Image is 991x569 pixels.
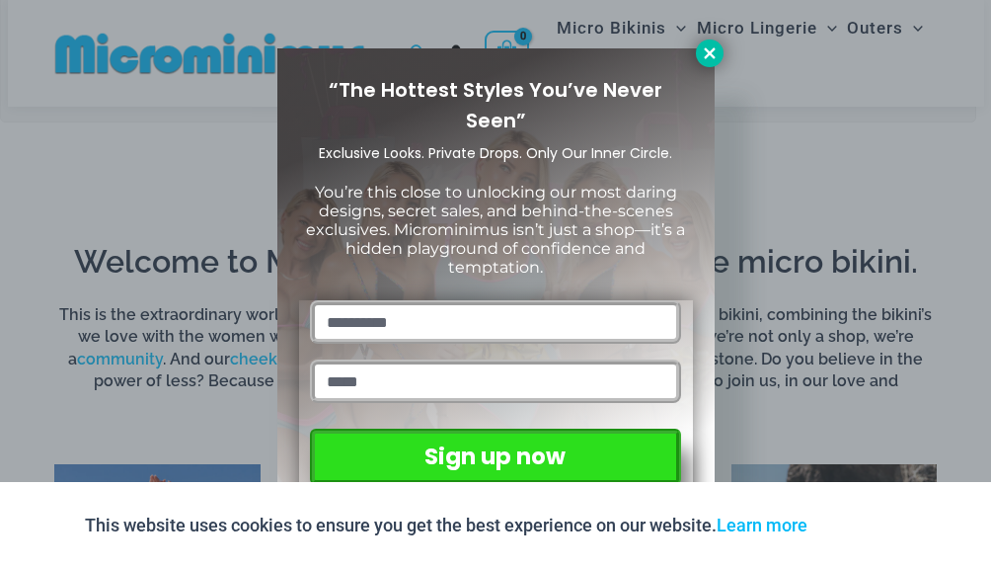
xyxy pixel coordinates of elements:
button: Close [696,40,724,67]
button: Accept [822,502,906,549]
button: Sign up now [310,429,680,485]
span: “The Hottest Styles You’ve Never Seen” [329,76,662,134]
span: You’re this close to unlocking our most daring designs, secret sales, and behind-the-scenes exclu... [306,183,685,278]
span: Exclusive Looks. Private Drops. Only Our Inner Circle. [319,143,672,163]
a: Learn more [717,515,807,535]
p: This website uses cookies to ensure you get the best experience on our website. [85,511,807,540]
